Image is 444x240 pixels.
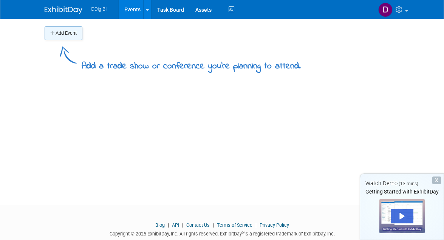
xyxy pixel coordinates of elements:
[360,188,444,195] div: Getting Started with ExhibitDay
[186,222,210,228] a: Contact Us
[360,180,444,187] div: Watch Demo
[172,222,179,228] a: API
[91,6,108,12] span: DDig Bil
[260,222,289,228] a: Privacy Policy
[45,26,82,40] button: Add Event
[399,181,418,186] span: (13 mins)
[180,222,185,228] span: |
[432,177,441,184] div: Dismiss
[254,222,258,228] span: |
[45,6,82,14] img: ExhibitDay
[217,222,252,228] a: Terms of Service
[166,222,171,228] span: |
[391,209,413,223] div: Play
[242,231,244,235] sup: ®
[211,222,216,228] span: |
[82,54,301,73] div: Add a trade show or conference you're planning to attend.
[155,222,165,228] a: Blog
[378,3,393,17] img: D K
